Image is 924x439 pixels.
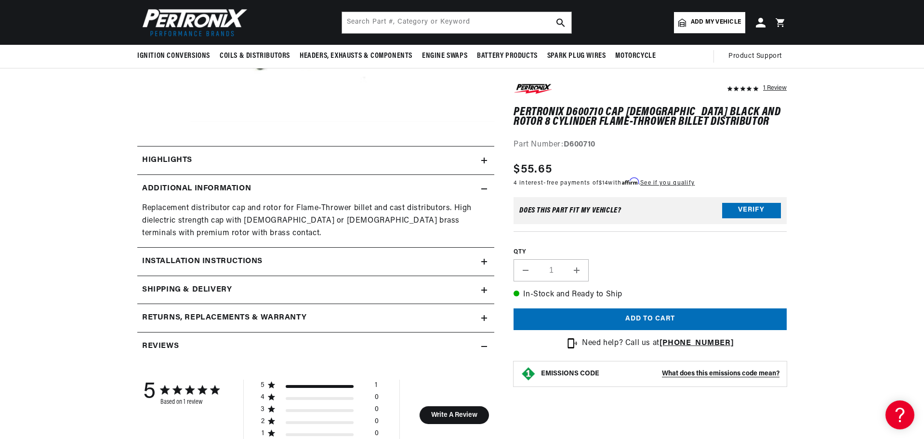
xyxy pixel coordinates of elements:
div: 1 [375,381,377,393]
h2: Installation instructions [142,255,263,268]
button: EMISSIONS CODEWhat does this emissions code mean? [541,370,779,378]
span: Motorcycle [615,51,656,61]
button: Verify [722,203,781,218]
span: Ignition Conversions [137,51,210,61]
h2: Shipping & Delivery [142,284,232,296]
div: 1 [261,429,265,438]
span: Battery Products [477,51,538,61]
summary: Headers, Exhausts & Components [295,45,417,67]
summary: Coils & Distributors [215,45,295,67]
h2: Reviews [142,340,179,353]
div: 2 [261,417,265,426]
div: Does This part fit My vehicle? [519,207,621,214]
p: Need help? Call us at [582,337,734,350]
img: Pertronix [137,6,248,39]
div: 3 star by 0 reviews [261,405,379,417]
summary: Product Support [728,45,787,68]
summary: Spark Plug Wires [542,45,611,67]
p: In-Stock and Ready to Ship [514,289,787,301]
summary: Returns, Replacements & Warranty [137,304,494,332]
span: Engine Swaps [422,51,467,61]
a: See if you qualify - Learn more about Affirm Financing (opens in modal) [640,180,695,186]
div: 3 [261,405,265,414]
span: $14 [599,180,608,186]
button: Write A Review [419,406,489,424]
h1: PerTronix D600710 Cap [DEMOGRAPHIC_DATA] Black and Rotor 8 cylinder Flame-Thrower Billet Distributor [514,107,787,127]
summary: Installation instructions [137,248,494,276]
span: $55.65 [514,161,552,178]
div: 5 [261,381,265,390]
span: Affirm [622,178,639,185]
strong: D600710 [564,141,595,149]
span: Spark Plug Wires [547,51,606,61]
div: 0 [375,417,379,429]
span: Headers, Exhausts & Components [300,51,412,61]
summary: Reviews [137,333,494,360]
div: Based on 1 review [160,399,219,406]
a: [PHONE_NUMBER] [660,339,734,347]
button: Add to cart [514,308,787,330]
h2: Returns, Replacements & Warranty [142,312,306,324]
div: 4 [261,393,265,402]
summary: Battery Products [472,45,542,67]
span: Product Support [728,51,782,62]
strong: What does this emissions code mean? [662,370,779,377]
button: search button [550,12,571,33]
div: 4 star by 0 reviews [261,393,379,405]
summary: Motorcycle [610,45,660,67]
div: 2 star by 0 reviews [261,417,379,429]
summary: Highlights [137,146,494,174]
p: Replacement distributor cap and rotor for Flame-Thrower billet and cast distributors. High dielec... [142,202,489,239]
h2: Highlights [142,154,192,167]
div: 0 [375,405,379,417]
p: 4 interest-free payments of with . [514,178,695,187]
div: 0 [375,393,379,405]
input: Search Part #, Category or Keyword [342,12,571,33]
span: Coils & Distributors [220,51,290,61]
div: 1 Review [763,82,787,93]
summary: Engine Swaps [417,45,472,67]
strong: EMISSIONS CODE [541,370,599,377]
summary: Ignition Conversions [137,45,215,67]
img: Emissions code [521,366,536,382]
h2: Additional Information [142,183,251,195]
span: Add my vehicle [691,18,741,27]
a: Add my vehicle [674,12,745,33]
div: Part Number: [514,139,787,152]
summary: Additional Information [137,175,494,203]
div: 5 star by 1 reviews [261,381,379,393]
summary: Shipping & Delivery [137,276,494,304]
div: 5 [143,380,156,406]
label: QTY [514,248,787,256]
